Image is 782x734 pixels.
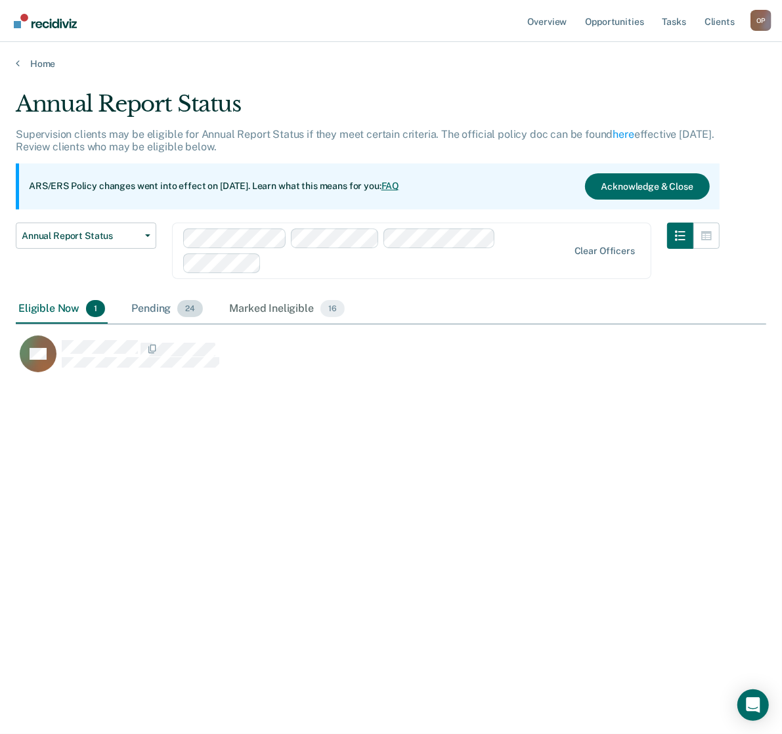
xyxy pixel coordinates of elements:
img: Recidiviz [14,14,77,28]
div: Pending24 [129,295,206,324]
div: Annual Report Status [16,91,720,128]
span: Annual Report Status [22,230,140,242]
span: 16 [320,300,345,317]
div: CaseloadOpportunityCell-02506787 [16,335,672,387]
span: 24 [177,300,203,317]
div: O P [750,10,771,31]
div: Open Intercom Messenger [737,689,769,721]
div: Clear officers [575,246,635,257]
p: ARS/ERS Policy changes went into effect on [DATE]. Learn what this means for you: [29,180,399,193]
a: here [613,128,634,140]
span: 1 [86,300,105,317]
div: Marked Ineligible16 [227,295,347,324]
a: Home [16,58,766,70]
button: Annual Report Status [16,223,156,249]
a: FAQ [381,181,400,191]
button: Acknowledge & Close [585,173,710,200]
button: Profile dropdown button [750,10,771,31]
div: Eligible Now1 [16,295,108,324]
p: Supervision clients may be eligible for Annual Report Status if they meet certain criteria. The o... [16,128,714,153]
